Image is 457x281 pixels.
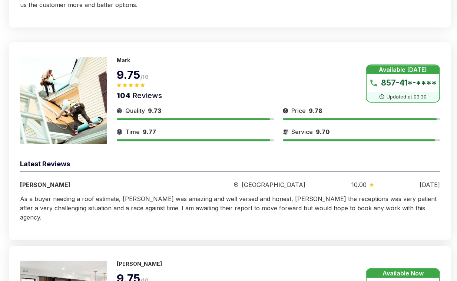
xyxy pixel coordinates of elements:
span: Price [291,106,306,115]
img: slider icon [117,127,122,136]
span: 10.00 [351,180,367,189]
p: Mark [117,57,130,63]
div: [PERSON_NAME] [20,180,188,189]
span: Time [125,127,140,136]
span: Reviews [130,91,162,100]
span: 104 [117,91,130,100]
img: slider icon [117,106,122,115]
span: 9.75 [117,68,140,81]
img: slider icon [283,106,288,115]
span: 9.73 [148,107,161,114]
span: 9.78 [309,107,322,114]
img: slider icon [234,182,238,188]
span: /10 [140,74,149,80]
span: 9.70 [316,128,329,136]
span: Service [291,127,313,136]
img: slider icon [283,127,288,136]
span: As a buyer needing a roof estimate, [PERSON_NAME] was amazing and well versed and honest, [PERSON... [20,195,437,221]
span: [GEOGRAPHIC_DATA] [241,180,305,189]
span: Quality [125,106,145,115]
p: [PERSON_NAME] [117,261,162,267]
div: Latest Reviews [20,159,440,171]
img: slider icon [370,183,374,187]
span: 9.77 [143,128,156,136]
div: [DATE] [420,180,440,189]
img: 175888059593976.jpeg [20,57,107,144]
